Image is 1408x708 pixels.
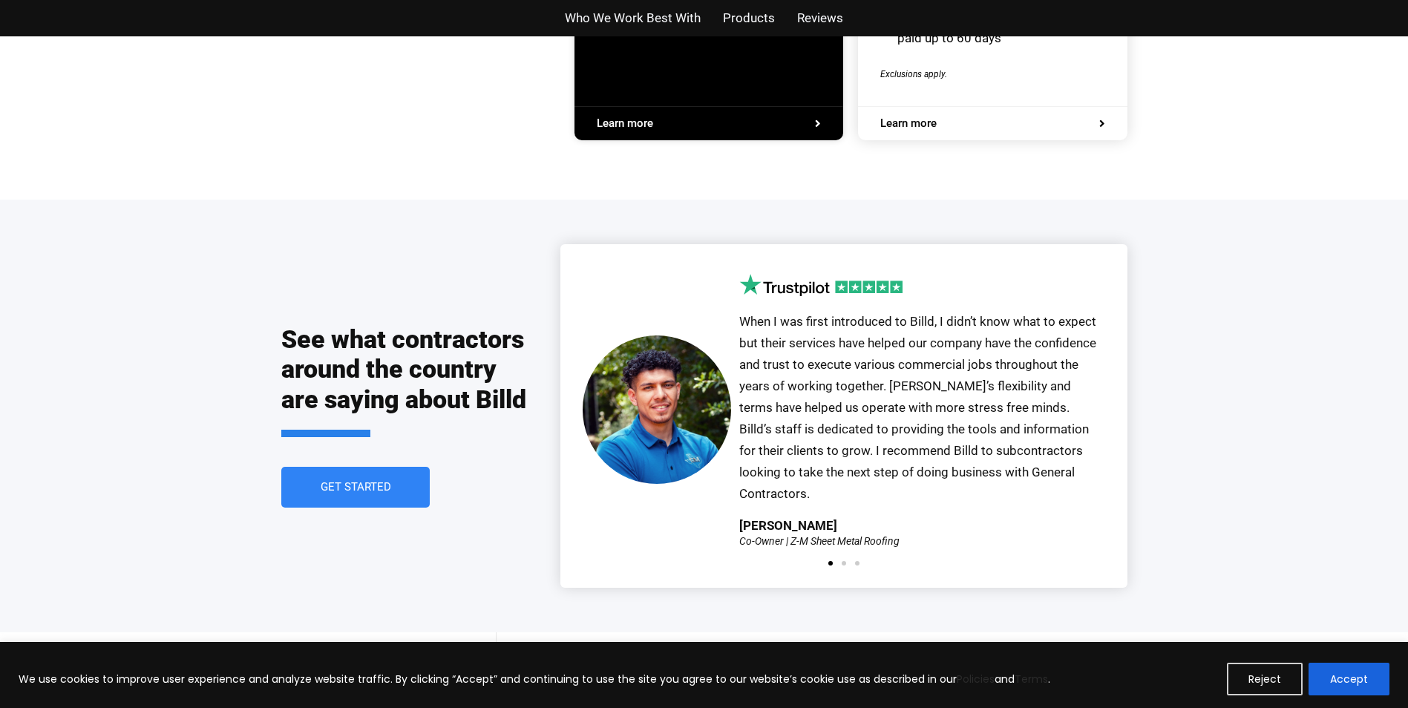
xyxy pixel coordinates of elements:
span: Go to slide 1 [828,561,833,566]
h2: See what contractors around the country are saying about Billd [281,324,531,437]
a: Who We Work Best With [565,7,701,29]
div: Co-Owner | Z-M Sheet Metal Roofing [739,536,900,546]
a: Products [723,7,775,29]
span: Learn more [880,118,937,129]
a: Policies [957,672,995,686]
div: 1 / 3 [583,274,1105,545]
span: Go to slide 2 [842,561,846,566]
span: Learn more [597,118,653,129]
a: Learn more [880,118,1104,129]
a: Terms [1015,672,1048,686]
button: Reject [1227,663,1303,695]
a: Reviews [797,7,843,29]
span: Go to slide 3 [855,561,859,566]
button: Accept [1309,663,1389,695]
a: Learn more [597,118,821,129]
span: When I was first introduced to Billd, I didn’t know what to expect but their services have helped... [739,314,1096,500]
span: Exclusions apply. [880,69,947,79]
span: Get Started [320,482,390,493]
p: We use cookies to improve user experience and analyze website traffic. By clicking “Accept” and c... [19,670,1050,688]
a: Get Started [281,467,430,508]
div: [PERSON_NAME] [739,519,837,532]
